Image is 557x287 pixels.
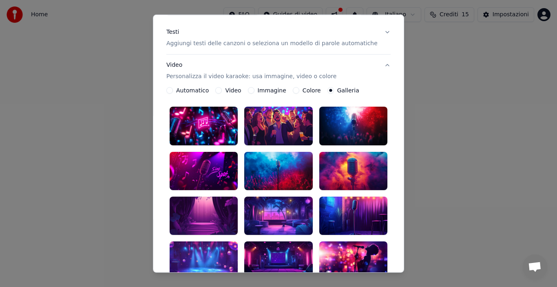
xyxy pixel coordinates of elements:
[303,88,321,93] label: Colore
[166,22,391,54] button: TestiAggiungi testi delle canzoni o seleziona un modello di parole automatiche
[166,28,179,36] div: Testi
[166,39,378,48] p: Aggiungi testi delle canzoni o seleziona un modello di parole automatiche
[176,88,209,93] label: Automatico
[166,72,336,81] p: Personalizza il video karaoke: usa immagine, video o colore
[166,55,391,87] button: VideoPersonalizza il video karaoke: usa immagine, video o colore
[166,61,336,81] div: Video
[258,88,286,93] label: Immagine
[225,88,241,93] label: Video
[337,88,359,93] label: Galleria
